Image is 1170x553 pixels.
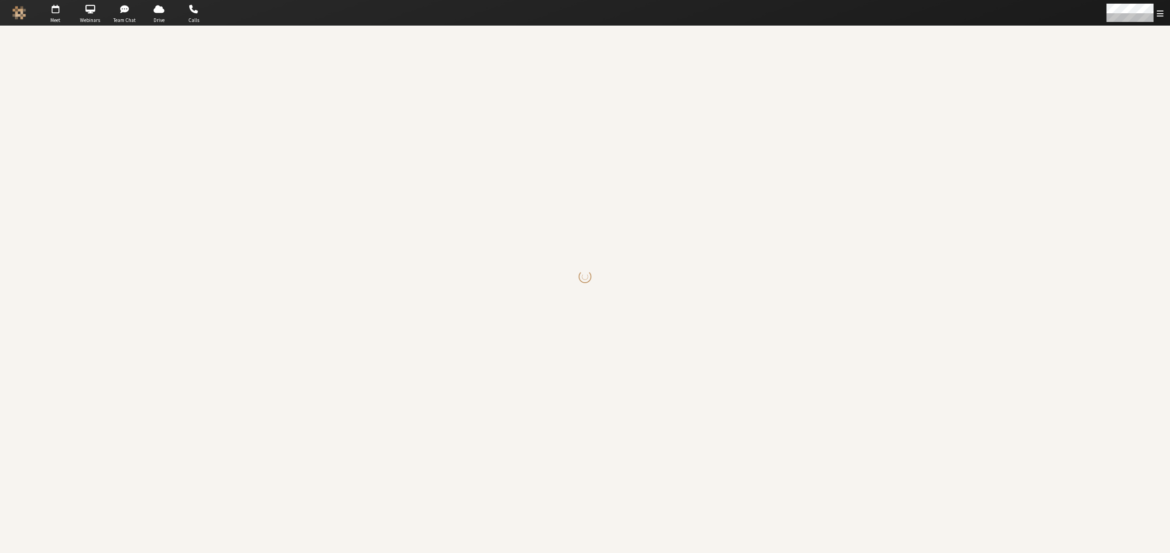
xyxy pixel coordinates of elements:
[109,16,141,24] span: Team Chat
[143,16,175,24] span: Drive
[74,16,106,24] span: Webinars
[12,6,26,20] img: Iotum
[178,16,210,24] span: Calls
[39,16,71,24] span: Meet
